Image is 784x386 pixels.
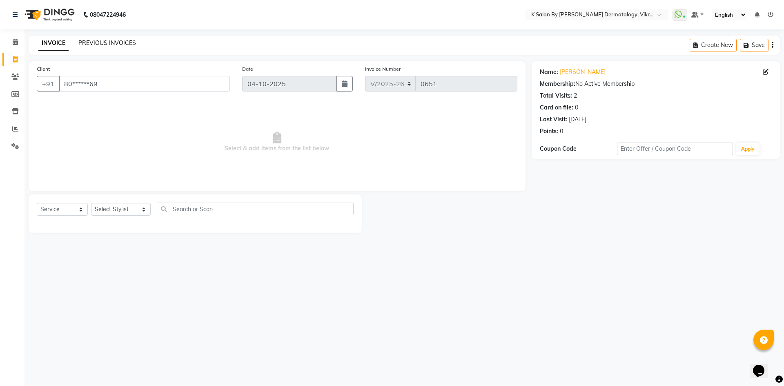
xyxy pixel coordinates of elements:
[575,103,578,112] div: 0
[690,39,737,51] button: Create New
[574,91,577,100] div: 2
[365,65,401,73] label: Invoice Number
[90,3,126,26] b: 08047224946
[78,39,136,47] a: PREVIOUS INVOICES
[560,127,563,136] div: 0
[21,3,77,26] img: logo
[37,65,50,73] label: Client
[569,115,586,124] div: [DATE]
[540,91,572,100] div: Total Visits:
[242,65,253,73] label: Date
[540,145,617,153] div: Coupon Code
[37,101,517,183] span: Select & add items from the list below
[157,203,354,215] input: Search or Scan
[540,68,558,76] div: Name:
[37,76,60,91] button: +91
[540,80,772,88] div: No Active Membership
[540,115,567,124] div: Last Visit:
[540,80,575,88] div: Membership:
[736,143,759,155] button: Apply
[617,143,733,155] input: Enter Offer / Coupon Code
[750,353,776,378] iframe: chat widget
[59,76,230,91] input: Search by Name/Mobile/Email/Code
[540,103,573,112] div: Card on file:
[740,39,768,51] button: Save
[38,36,69,51] a: INVOICE
[560,68,606,76] a: [PERSON_NAME]
[540,127,558,136] div: Points:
